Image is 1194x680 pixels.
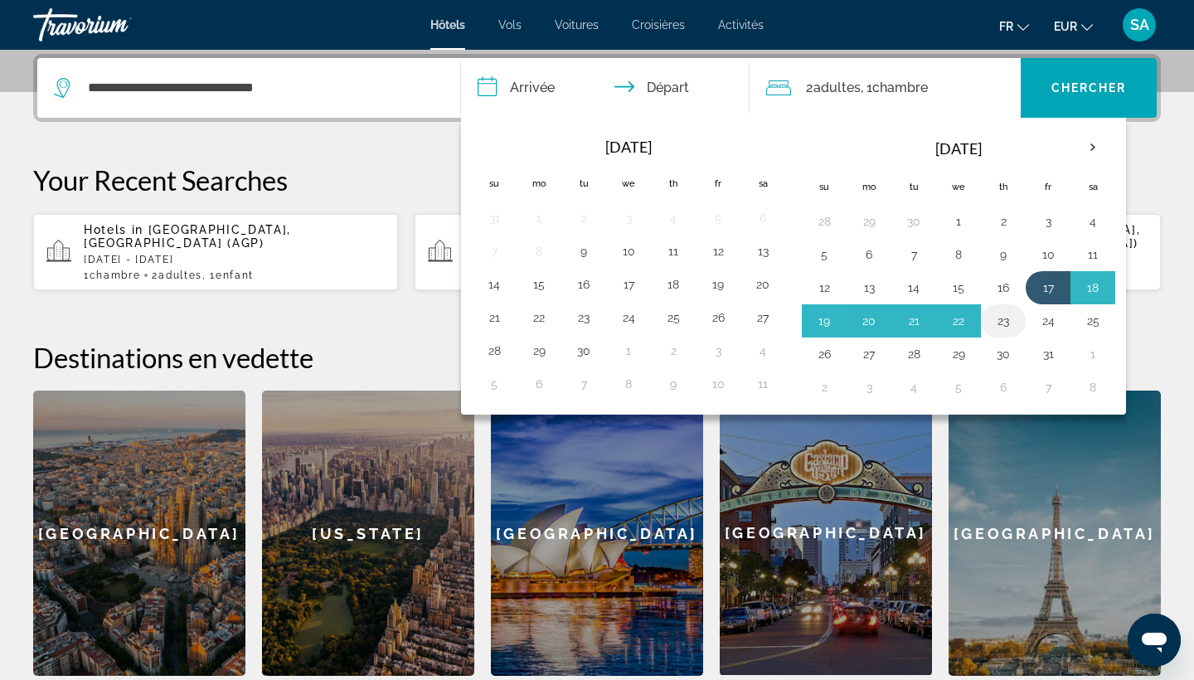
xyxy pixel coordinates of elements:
[615,206,642,230] button: Day 3
[856,342,882,366] button: Day 27
[990,309,1017,333] button: Day 23
[570,273,597,296] button: Day 16
[33,213,398,291] button: Hotels in [GEOGRAPHIC_DATA], [GEOGRAPHIC_DATA] (AGP)[DATE] - [DATE]1Chambre2Adultes, 1Enfant
[491,391,703,676] a: [GEOGRAPHIC_DATA]
[811,376,837,399] button: Day 2
[945,210,972,233] button: Day 1
[811,243,837,266] button: Day 5
[1080,243,1106,266] button: Day 11
[660,306,687,329] button: Day 25
[1035,342,1061,366] button: Day 31
[481,273,507,296] button: Day 14
[813,80,861,95] span: Adultes
[33,341,1161,374] h2: Destinations en vedette
[811,342,837,366] button: Day 26
[615,240,642,263] button: Day 10
[481,206,507,230] button: Day 31
[84,223,291,250] span: [GEOGRAPHIC_DATA], [GEOGRAPHIC_DATA] (AGP)
[517,129,740,165] th: [DATE]
[945,376,972,399] button: Day 5
[90,270,141,281] span: Chambre
[1054,20,1077,33] span: EUR
[811,309,837,333] button: Day 19
[718,18,764,32] a: Activités
[1051,81,1127,95] span: Chercher
[526,240,552,263] button: Day 8
[555,18,599,32] a: Voitures
[945,342,972,366] button: Day 29
[570,339,597,362] button: Day 30
[750,206,776,230] button: Day 6
[33,391,245,676] a: [GEOGRAPHIC_DATA]
[526,306,552,329] button: Day 22
[84,270,140,281] span: 1
[750,273,776,296] button: Day 20
[1035,210,1061,233] button: Day 3
[750,372,776,396] button: Day 11
[1118,7,1161,42] button: User Menu
[615,339,642,362] button: Day 1
[481,240,507,263] button: Day 7
[990,210,1017,233] button: Day 2
[615,372,642,396] button: Day 8
[900,376,927,399] button: Day 4
[415,213,779,291] button: Hotels in [US_STATE], [GEOGRAPHIC_DATA], [GEOGRAPHIC_DATA] ([GEOGRAPHIC_DATA])[DATE] - [DATE]1Cha...
[526,372,552,396] button: Day 6
[461,58,750,118] button: Check in and out dates
[811,276,837,299] button: Day 12
[1128,614,1181,667] iframe: Bouton de lancement de la fenêtre de messagerie
[660,273,687,296] button: Day 18
[900,276,927,299] button: Day 14
[1035,376,1061,399] button: Day 7
[430,18,465,32] a: Hôtels
[811,210,837,233] button: Day 28
[705,273,731,296] button: Day 19
[570,372,597,396] button: Day 7
[498,18,522,32] a: Vols
[1035,243,1061,266] button: Day 10
[750,240,776,263] button: Day 13
[216,270,254,281] span: Enfant
[856,210,882,233] button: Day 29
[481,339,507,362] button: Day 28
[945,243,972,266] button: Day 8
[615,273,642,296] button: Day 17
[660,372,687,396] button: Day 9
[872,80,928,95] span: Chambre
[526,339,552,362] button: Day 29
[856,243,882,266] button: Day 6
[632,18,685,32] a: Croisières
[990,376,1017,399] button: Day 6
[481,372,507,396] button: Day 5
[33,3,199,46] a: Travorium
[1080,210,1106,233] button: Day 4
[949,391,1161,676] a: [GEOGRAPHIC_DATA]
[856,376,882,399] button: Day 3
[720,391,932,675] div: [GEOGRAPHIC_DATA]
[660,206,687,230] button: Day 4
[1035,309,1061,333] button: Day 24
[945,276,972,299] button: Day 15
[526,206,552,230] button: Day 1
[84,223,143,236] span: Hotels in
[152,270,201,281] span: 2
[1035,276,1061,299] button: Day 17
[202,270,254,281] span: , 1
[847,129,1070,168] th: [DATE]
[526,273,552,296] button: Day 15
[262,391,474,676] a: [US_STATE]
[570,206,597,230] button: Day 2
[990,276,1017,299] button: Day 16
[1130,17,1149,33] span: SA
[705,339,731,362] button: Day 3
[705,240,731,263] button: Day 12
[1080,309,1106,333] button: Day 25
[705,206,731,230] button: Day 5
[84,254,385,265] p: [DATE] - [DATE]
